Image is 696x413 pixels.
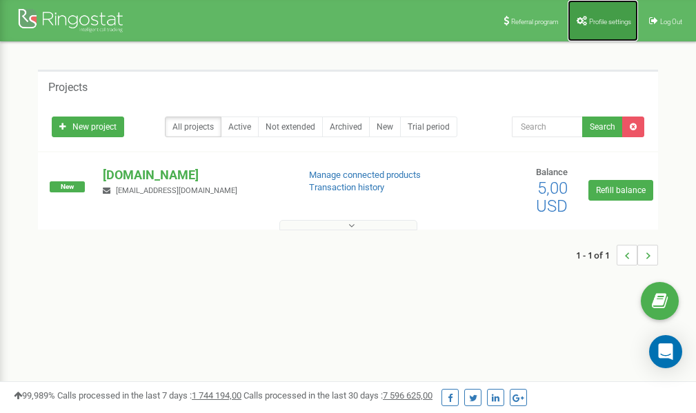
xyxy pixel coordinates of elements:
[511,18,559,26] span: Referral program
[258,117,323,137] a: Not extended
[103,166,286,184] p: [DOMAIN_NAME]
[309,170,421,180] a: Manage connected products
[369,117,401,137] a: New
[57,390,241,401] span: Calls processed in the last 7 days :
[512,117,583,137] input: Search
[322,117,370,137] a: Archived
[383,390,432,401] u: 7 596 625,00
[116,186,237,195] span: [EMAIL_ADDRESS][DOMAIN_NAME]
[588,180,653,201] a: Refill balance
[52,117,124,137] a: New project
[165,117,221,137] a: All projects
[576,231,658,279] nav: ...
[576,245,617,265] span: 1 - 1 of 1
[660,18,682,26] span: Log Out
[243,390,432,401] span: Calls processed in the last 30 days :
[536,179,568,216] span: 5,00 USD
[14,390,55,401] span: 99,989%
[582,117,623,137] button: Search
[192,390,241,401] u: 1 744 194,00
[589,18,631,26] span: Profile settings
[400,117,457,137] a: Trial period
[48,81,88,94] h5: Projects
[536,167,568,177] span: Balance
[309,182,384,192] a: Transaction history
[221,117,259,137] a: Active
[50,181,85,192] span: New
[649,335,682,368] div: Open Intercom Messenger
